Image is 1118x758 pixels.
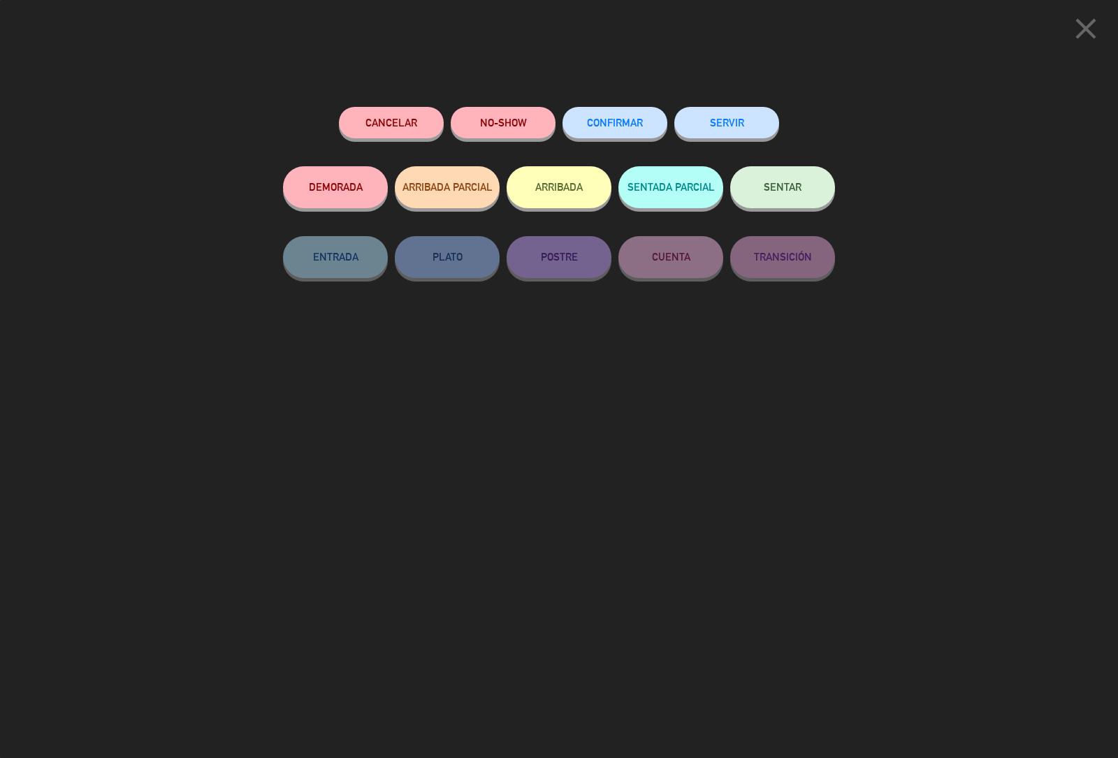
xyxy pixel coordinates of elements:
button: SENTADA PARCIAL [618,166,723,208]
button: CONFIRMAR [562,107,667,138]
span: SENTAR [764,181,801,193]
button: Cancelar [339,107,444,138]
button: ARRIBADA PARCIAL [395,166,500,208]
button: PLATO [395,236,500,278]
span: ARRIBADA PARCIAL [402,181,493,193]
button: CUENTA [618,236,723,278]
button: close [1064,10,1108,52]
button: POSTRE [507,236,611,278]
button: ARRIBADA [507,166,611,208]
button: ENTRADA [283,236,388,278]
span: CONFIRMAR [587,117,643,129]
button: NO-SHOW [451,107,556,138]
button: DEMORADA [283,166,388,208]
button: SERVIR [674,107,779,138]
button: SENTAR [730,166,835,208]
i: close [1068,11,1103,46]
button: TRANSICIÓN [730,236,835,278]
